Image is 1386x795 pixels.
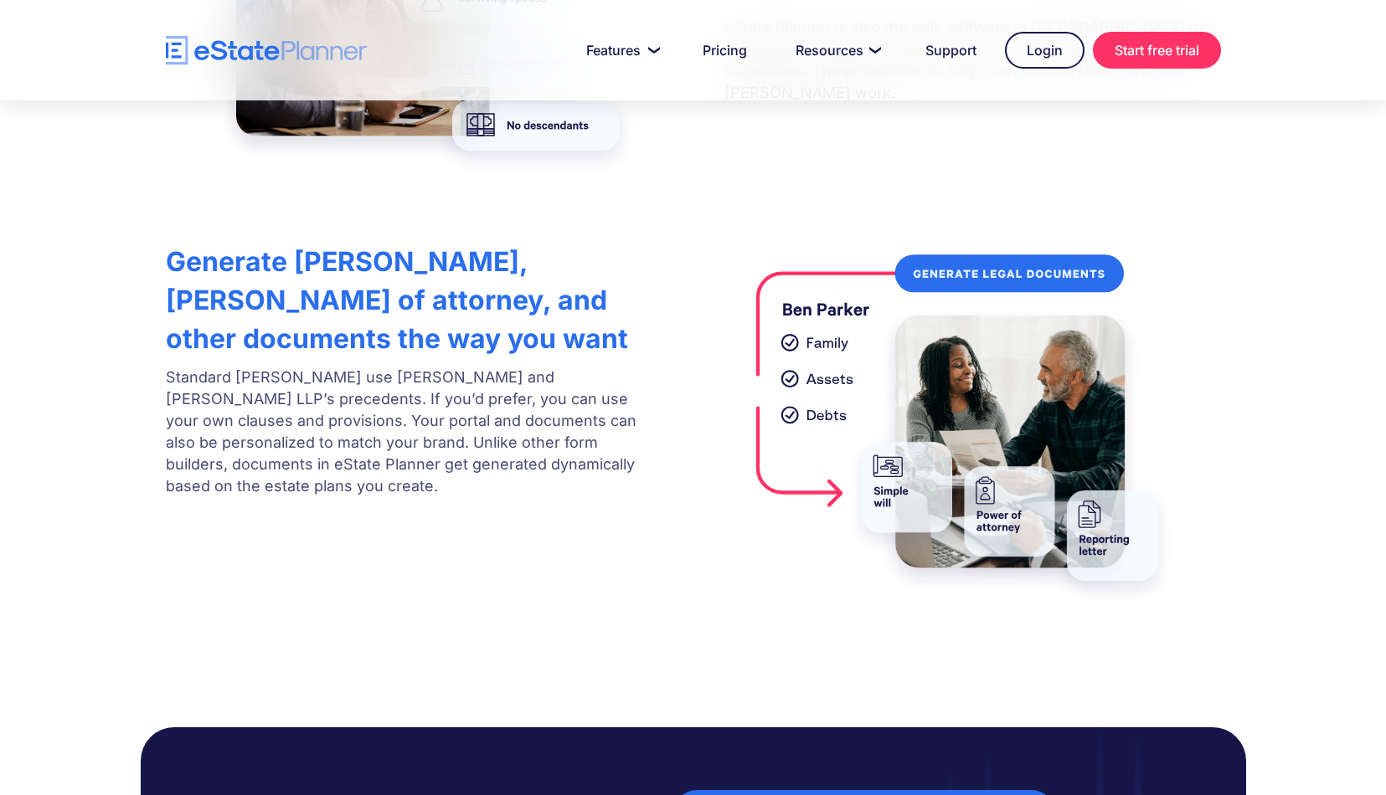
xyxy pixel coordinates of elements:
a: Start free trial [1093,32,1221,69]
a: Login [1005,32,1085,69]
a: Resources [775,33,897,67]
a: Features [566,33,674,67]
img: software for lawyers to generate wills, POAs, and other legal documents [737,234,1178,602]
strong: Generate [PERSON_NAME], [PERSON_NAME] of attorney, and other documents the way you want [166,245,628,355]
a: home [166,36,367,65]
a: Pricing [683,33,767,67]
a: Support [905,33,997,67]
p: Standard [PERSON_NAME] use [PERSON_NAME] and [PERSON_NAME] LLP’s precedents. If you’d prefer, you... [166,367,662,497]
